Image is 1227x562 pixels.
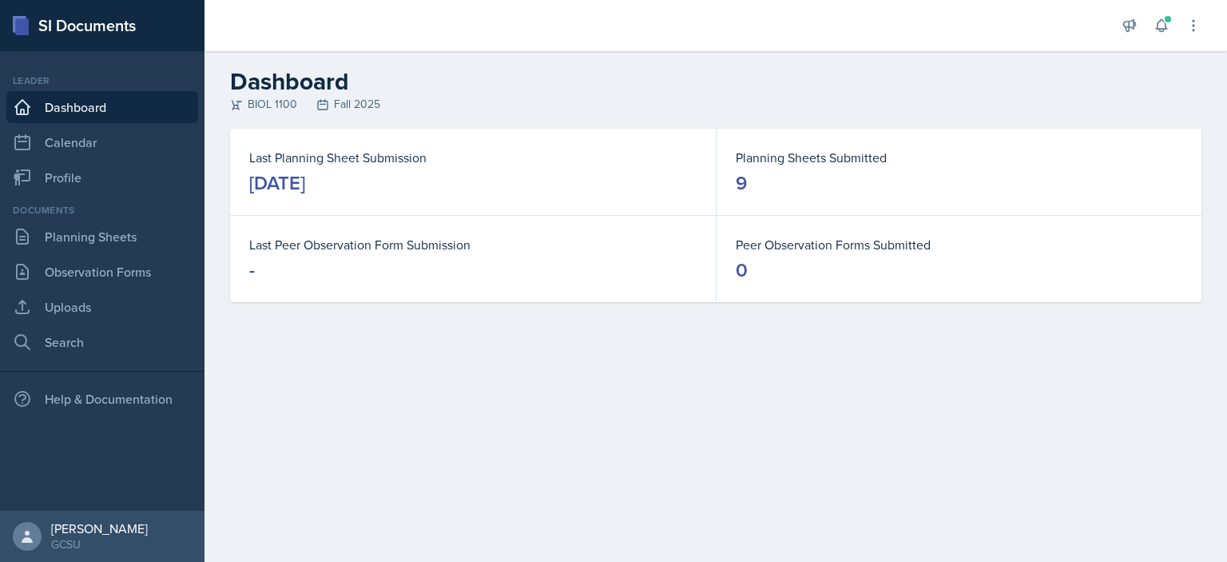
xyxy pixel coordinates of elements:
dt: Peer Observation Forms Submitted [736,235,1182,254]
h2: Dashboard [230,67,1201,96]
div: 9 [736,170,747,196]
div: Leader [6,74,198,88]
dt: Planning Sheets Submitted [736,148,1182,167]
dt: Last Planning Sheet Submission [249,148,697,167]
div: 0 [736,257,748,283]
div: [PERSON_NAME] [51,520,148,536]
a: Profile [6,161,198,193]
a: Observation Forms [6,256,198,288]
a: Uploads [6,291,198,323]
div: GCSU [51,536,148,552]
div: Help & Documentation [6,383,198,415]
a: Calendar [6,126,198,158]
a: Planning Sheets [6,221,198,253]
div: BIOL 1100 Fall 2025 [230,96,1201,113]
div: Documents [6,203,198,217]
a: Search [6,326,198,358]
a: Dashboard [6,91,198,123]
dt: Last Peer Observation Form Submission [249,235,697,254]
div: [DATE] [249,170,305,196]
div: - [249,257,255,283]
